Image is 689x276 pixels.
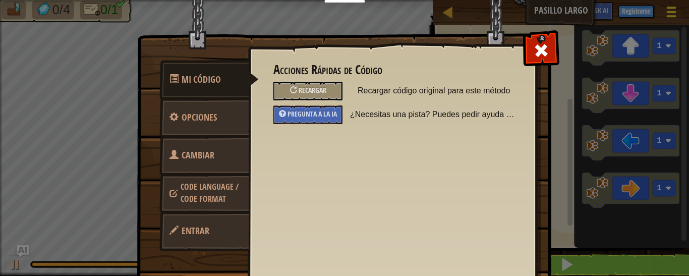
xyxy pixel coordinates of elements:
span: Elegir héroe, lenguaje [169,149,214,187]
div: Pregunta a la IA [273,105,342,124]
a: Opciones [159,98,249,137]
h3: Acciones Rápidas de Código [273,63,511,77]
span: Recargar [299,85,326,95]
span: Hacer ajustes [182,111,217,124]
span: ¿Necesitas una pista? Puedes pedir ayuda a la IA. [350,105,519,124]
span: Elegir héroe, lenguaje [181,181,239,204]
a: Mi Código [159,60,259,99]
span: Pregunta a la IA [288,109,337,119]
span: Guarda tu progreso. [182,225,209,237]
span: Recargar código original para este método [358,82,511,100]
div: Recargar código original para este método [273,82,342,100]
span: Acciones Rápidas de Código [182,73,221,86]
